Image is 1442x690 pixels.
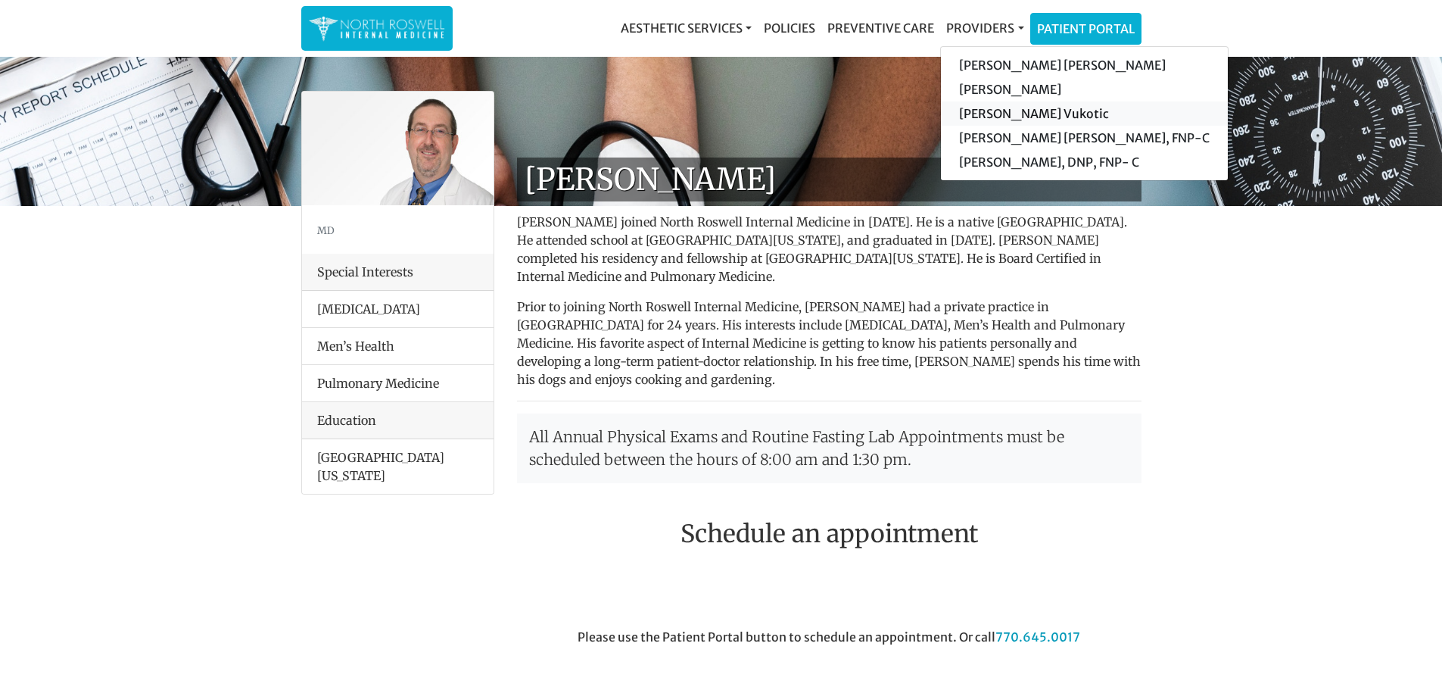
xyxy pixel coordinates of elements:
li: Pulmonary Medicine [302,364,494,402]
a: Providers [940,13,1029,43]
h2: Schedule an appointment [517,520,1141,548]
li: [MEDICAL_DATA] [302,291,494,328]
img: Dr. George Kanes [302,92,494,205]
p: Prior to joining North Roswell Internal Medicine, [PERSON_NAME] had a private practice in [GEOGRA... [517,298,1141,389]
img: North Roswell Internal Medicine [309,14,445,43]
p: All Annual Physical Exams and Routine Fasting Lab Appointments must be scheduled between the hour... [517,414,1141,483]
li: [GEOGRAPHIC_DATA][US_STATE] [302,439,494,494]
a: Aesthetic Services [615,13,758,43]
li: Men’s Health [302,327,494,365]
small: MD [317,224,335,236]
a: Policies [758,13,821,43]
a: [PERSON_NAME] [PERSON_NAME], FNP-C [941,126,1228,150]
h1: [PERSON_NAME] [517,158,1141,201]
a: [PERSON_NAME] [941,77,1228,101]
a: [PERSON_NAME] [PERSON_NAME] [941,53,1228,77]
a: [PERSON_NAME], DNP, FNP- C [941,150,1228,174]
p: [PERSON_NAME] joined North Roswell Internal Medicine in [DATE]. He is a native [GEOGRAPHIC_DATA].... [517,213,1141,286]
a: [PERSON_NAME] Vukotic [941,101,1228,126]
a: 770.645.0017 [995,629,1080,645]
a: Preventive Care [821,13,940,43]
div: Special Interests [302,254,494,291]
a: Patient Portal [1031,14,1141,44]
div: Education [302,402,494,439]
